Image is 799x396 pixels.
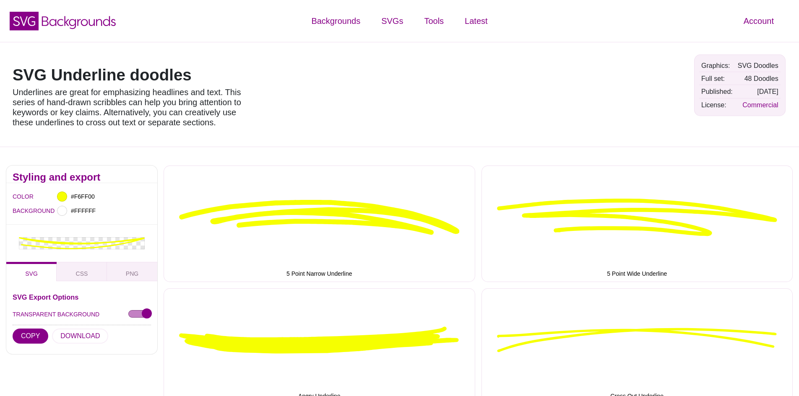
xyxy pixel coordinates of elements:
label: TRANSPARENT BACKGROUND [13,309,99,320]
td: License: [699,99,735,111]
a: Tools [414,8,454,34]
h2: Styling and export [13,174,151,181]
span: PNG [126,270,138,277]
label: BACKGROUND [13,205,23,216]
a: Account [733,8,784,34]
td: Full set: [699,72,735,85]
button: 5 Point Narrow Underline [164,166,475,282]
button: COPY [13,329,48,344]
td: Graphics: [699,60,735,72]
button: 5 Point Wide Underline [481,166,793,282]
h3: SVG Export Options [13,294,151,300]
span: CSS [76,270,88,277]
button: PNG [107,262,157,281]
td: [DATE] [736,85,781,98]
button: DOWNLOAD [52,329,108,344]
a: Latest [454,8,498,34]
a: Backgrounds [301,8,371,34]
h1: SVG Underline doodles [13,67,252,83]
label: COLOR [13,191,23,202]
td: 48 Doodles [736,72,781,85]
button: CSS [57,262,107,281]
p: Underlines are great for emphasizing headlines and text. This series of hand-drawn scribbles can ... [13,87,252,127]
a: Commercial [742,101,778,109]
a: SVGs [371,8,414,34]
td: Published: [699,85,735,98]
td: SVG Doodles [736,60,781,72]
